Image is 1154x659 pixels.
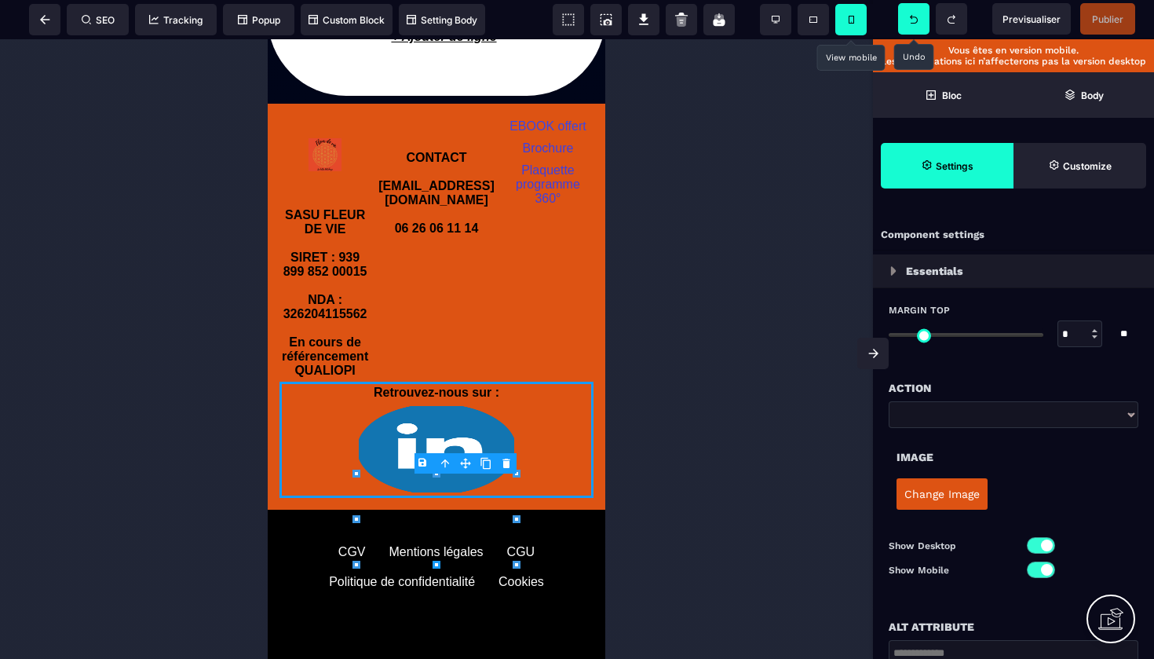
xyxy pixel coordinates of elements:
[942,90,962,101] strong: Bloc
[254,102,305,115] a: Brochure
[89,364,249,456] img: 1a59c7fc07b2df508e9f9470b57f58b2_Design_sans_titre_(2).png
[407,14,477,26] span: Setting Body
[149,14,203,26] span: Tracking
[1002,13,1061,25] span: Previsualiser
[889,538,1013,554] p: Show Desktop
[906,262,963,280] p: Essentials
[873,72,1013,118] span: Open Blocks
[82,14,115,26] span: SEO
[889,562,1013,578] p: Show Mobile
[106,346,232,360] b: Retrouvez-nous sur :
[1013,143,1146,189] span: Open Style Manager
[122,506,216,520] div: Mentions légales
[873,220,1154,251] div: Component settings
[61,536,207,550] div: Politique de confidentialité
[1092,13,1123,25] span: Publier
[111,112,227,196] b: CONTACT [EMAIL_ADDRESS][DOMAIN_NAME] 06 26 06 11 14
[14,211,104,338] b: SIRET : 939 899 852 00015 NDA : 326204115562 En cours de référencement QUALIOPI
[897,478,988,510] button: Change Image
[239,506,268,520] div: CGU
[897,448,1130,467] div: Image
[889,379,1138,397] div: Action
[936,160,973,172] strong: Settings
[553,4,584,35] span: View components
[881,45,1146,56] p: Vous êtes en version mobile.
[248,124,316,166] a: Plaquette programme 360°
[1063,160,1112,172] strong: Customize
[881,56,1146,67] p: Les modifications ici n’affecterons pas la version desktop
[590,4,622,35] span: Screenshot
[992,3,1071,35] span: Preview
[1013,72,1154,118] span: Open Layer Manager
[889,304,950,317] span: Margin Top
[242,80,319,93] a: EBOOK offert
[238,14,280,26] span: Popup
[17,169,101,196] b: SASU FLEUR DE VIE
[71,506,98,520] div: CGV
[881,143,1013,189] span: Settings
[231,536,276,550] div: Cookies
[890,266,897,276] img: loading
[309,14,385,26] span: Custom Block
[1081,90,1104,101] strong: Body
[889,617,1138,636] div: Alt attribute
